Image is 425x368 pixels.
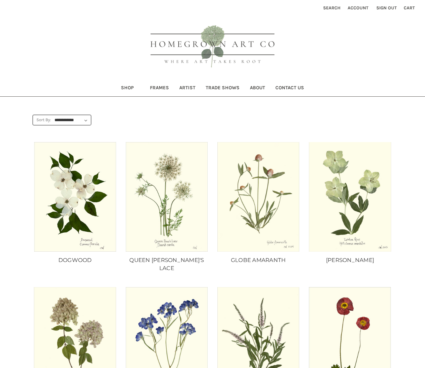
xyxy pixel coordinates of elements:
[116,81,145,96] a: Shop
[33,256,117,265] a: DOGWOOD, Price range from $10.00 to $235.00
[201,81,245,96] a: Trade Shows
[404,5,415,11] span: Cart
[216,256,301,265] a: GLOBE AMARANTH, Price range from $10.00 to $235.00
[124,256,209,273] a: QUEEN ANNE'S LACE, Price range from $10.00 to $235.00
[140,18,285,76] img: HOMEGROWN ART CO
[174,81,201,96] a: Artist
[245,81,270,96] a: About
[270,81,309,96] a: Contact Us
[125,142,208,251] img: Unframed
[33,115,51,125] label: Sort By:
[145,81,174,96] a: Frames
[217,142,300,251] a: GLOBE AMARANTH, Price range from $10.00 to $235.00
[34,142,116,251] img: Unframed
[217,142,300,251] img: Unframed
[308,256,392,265] a: LENTON ROSE, Price range from $10.00 to $235.00
[309,142,391,251] a: LENTON ROSE, Price range from $10.00 to $235.00
[309,142,391,251] img: Unframed
[125,142,208,251] a: QUEEN ANNE'S LACE, Price range from $10.00 to $235.00
[34,142,116,251] a: DOGWOOD, Price range from $10.00 to $235.00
